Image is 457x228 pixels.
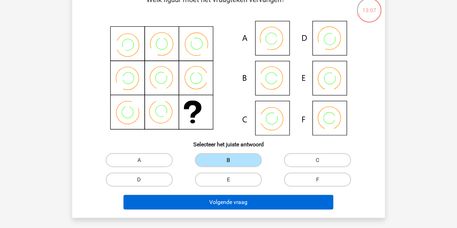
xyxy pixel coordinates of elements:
label: C [284,153,351,167]
label: D [106,173,173,187]
button: Volgende vraag [124,195,333,210]
label: B [195,153,262,167]
label: F [284,173,351,187]
h6: Selecteer het juiste antwoord [83,136,374,148]
label: E [195,173,262,187]
label: A [106,153,173,167]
